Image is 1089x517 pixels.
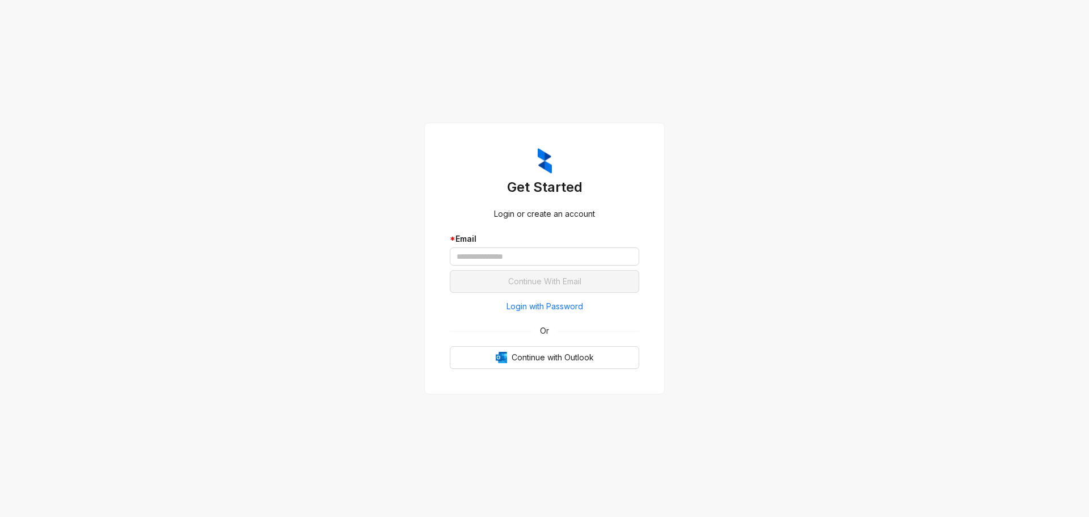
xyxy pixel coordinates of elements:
[512,351,594,364] span: Continue with Outlook
[450,297,639,316] button: Login with Password
[506,300,583,313] span: Login with Password
[450,270,639,293] button: Continue With Email
[450,233,639,245] div: Email
[450,346,639,369] button: OutlookContinue with Outlook
[496,352,507,363] img: Outlook
[450,178,639,196] h3: Get Started
[538,148,552,174] img: ZumaIcon
[450,208,639,220] div: Login or create an account
[532,325,557,337] span: Or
